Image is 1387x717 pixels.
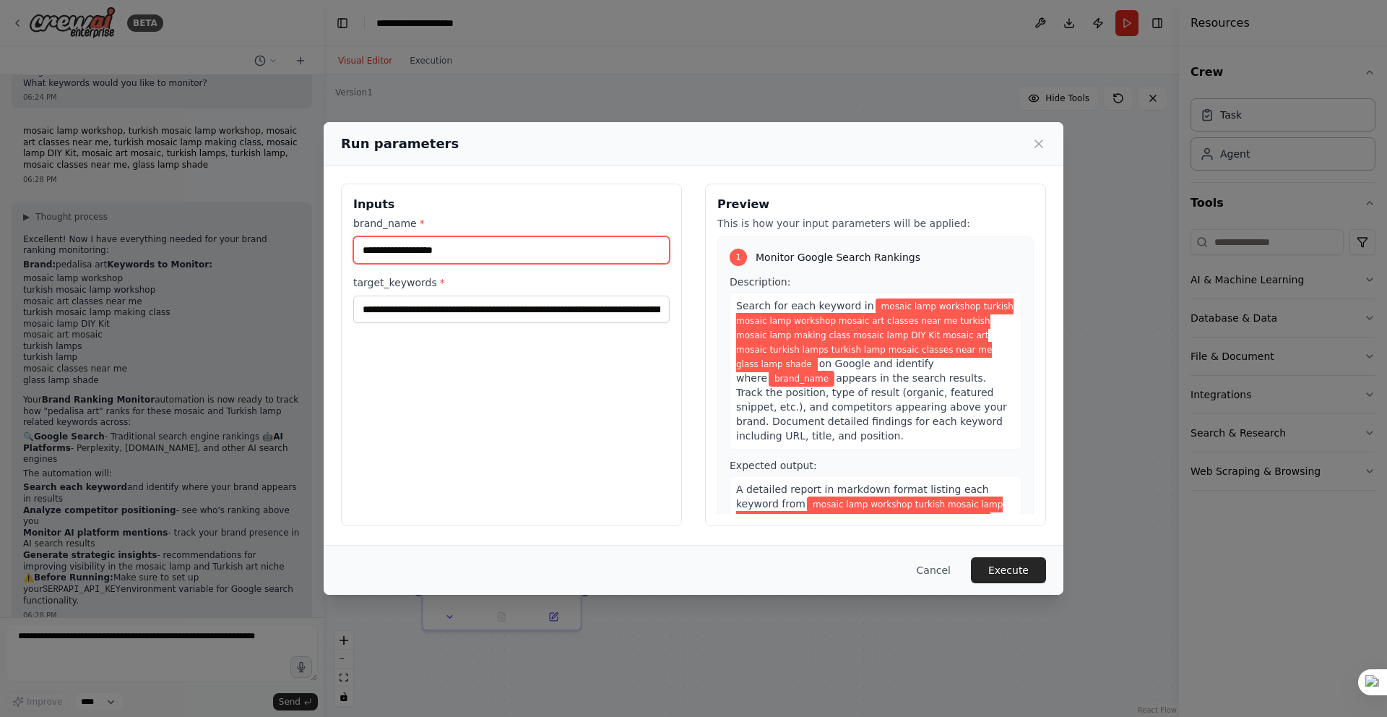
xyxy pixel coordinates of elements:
div: 1 [730,249,747,266]
h2: Run parameters [341,134,459,154]
h3: Preview [717,196,1034,213]
span: Variable: target_keywords [736,299,1014,372]
span: Monitor Google Search Rankings [756,250,920,265]
span: Description: [730,276,790,288]
span: on Google and identify where [736,358,934,384]
label: brand_name [353,216,670,231]
span: Expected output: [730,460,817,471]
p: This is how your input parameters will be applied: [717,216,1034,231]
h3: Inputs [353,196,670,213]
span: Variable: brand_name [769,371,834,387]
span: Variable: target_keywords [736,497,1010,556]
button: Cancel [905,557,962,583]
span: appears in the search results. Track the position, type of result (organic, featured snippet, etc... [736,372,1007,442]
label: target_keywords [353,275,670,290]
span: A detailed report in markdown format listing each keyword from [736,484,989,510]
span: Search for each keyword in [736,300,874,312]
button: Execute [971,557,1046,583]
